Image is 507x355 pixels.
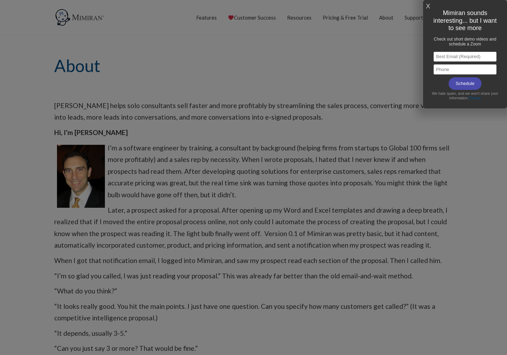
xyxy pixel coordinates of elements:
input: Schedule [449,77,481,90]
div: We hate spam, and we won't share your information. [430,90,500,102]
input: Phone [434,64,497,74]
h1: Check out short demo videos and schedule a Zoom [430,35,500,49]
h1: Mimiran sounds interesting... but I want to see more [430,7,500,34]
a: X [426,1,430,12]
input: Best Email (Required) [434,52,497,62]
a: Privacy [469,96,481,100]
